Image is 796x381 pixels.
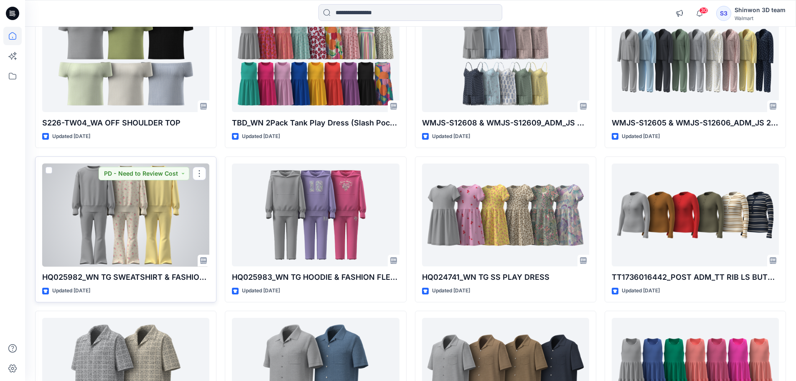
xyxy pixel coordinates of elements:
[42,271,209,283] p: HQ025982_WN TG SWEATSHIRT & FASHION FLEECE FLARE SET
[735,5,786,15] div: Shinwon 3D team
[422,271,589,283] p: HQ024741_WN TG SS PLAY DRESS
[232,117,399,129] p: TBD_WN 2Pack Tank Play Dress (Slash Pocket)
[699,7,708,14] span: 30
[242,132,280,141] p: Updated [DATE]
[42,164,209,267] a: HQ025982_WN TG SWEATSHIRT & FASHION FLEECE FLARE SET
[432,132,470,141] p: Updated [DATE]
[52,132,90,141] p: Updated [DATE]
[622,286,660,295] p: Updated [DATE]
[232,271,399,283] p: HQ025983_WN TG HOODIE & FASHION FLEECE JOGGER SET
[52,286,90,295] p: Updated [DATE]
[735,15,786,21] div: Walmart
[716,6,731,21] div: S3
[422,117,589,129] p: WMJS-S12608 & WMJS-S12609_ADM_JS MODAL SPAN CAMI TAP SHORTS SET
[42,9,209,112] a: S226-TW04_WA OFF SHOULDER TOP
[612,164,779,267] a: TT1736016442_POST ADM_TT RIB LS BUTTON TOP
[612,271,779,283] p: TT1736016442_POST ADM_TT RIB LS BUTTON TOP
[612,117,779,129] p: WMJS-S12605 & WMJS-S12606_ADM_JS 2x2 Rib LS NOTCH TOP PANT SET (PJ SET)
[232,164,399,267] a: HQ025983_WN TG HOODIE & FASHION FLEECE JOGGER SET
[42,117,209,129] p: S226-TW04_WA OFF SHOULDER TOP
[612,9,779,112] a: WMJS-S12605 & WMJS-S12606_ADM_JS 2x2 Rib LS NOTCH TOP PANT SET (PJ SET)
[242,286,280,295] p: Updated [DATE]
[422,9,589,112] a: WMJS-S12608 & WMJS-S12609_ADM_JS MODAL SPAN CAMI TAP SHORTS SET
[422,164,589,267] a: HQ024741_WN TG SS PLAY DRESS
[232,9,399,112] a: TBD_WN 2Pack Tank Play Dress (Slash Pocket)
[622,132,660,141] p: Updated [DATE]
[432,286,470,295] p: Updated [DATE]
